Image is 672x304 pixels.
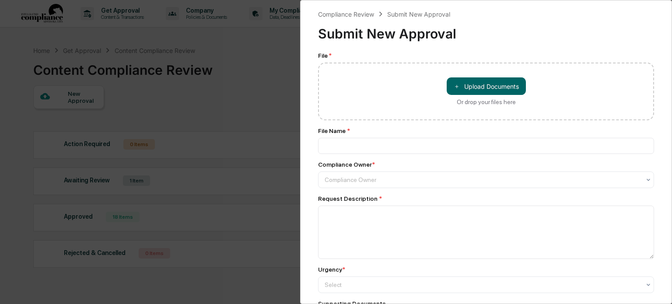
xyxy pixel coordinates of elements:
div: Submit New Approval [318,19,654,42]
iframe: Open customer support [644,275,668,299]
div: File [318,52,654,59]
div: Compliance Owner [318,161,375,168]
div: Request Description [318,195,654,202]
span: ＋ [454,82,460,91]
div: Urgency [318,266,345,273]
button: Or drop your files here [447,77,526,95]
div: File Name [318,127,654,134]
div: Or drop your files here [457,98,516,105]
div: Submit New Approval [387,10,450,18]
div: Compliance Review [318,10,374,18]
